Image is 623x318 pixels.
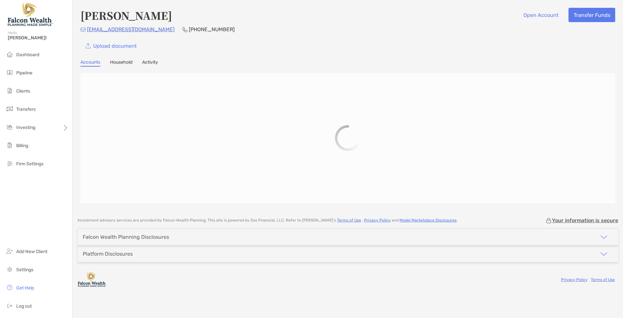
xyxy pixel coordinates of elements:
span: Get Help [16,285,34,291]
p: Investment advisory services are provided by Falcon Wealth Planning . This site is powered by Zoe... [78,218,458,223]
span: [PERSON_NAME]! [8,35,68,41]
img: Falcon Wealth Planning Logo [8,3,53,26]
a: Upload document [80,39,141,53]
span: Billing [16,143,28,148]
img: clients icon [6,87,14,95]
img: logout icon [6,302,14,310]
span: Add New Client [16,249,47,254]
p: [PHONE_NUMBER] [189,25,235,33]
span: Firm Settings [16,161,43,167]
span: Investing [16,125,35,130]
a: Accounts [80,59,100,67]
img: Email Icon [80,28,86,32]
p: [EMAIL_ADDRESS][DOMAIN_NAME] [87,25,175,33]
button: Transfer Funds [568,8,615,22]
img: add_new_client icon [6,247,14,255]
a: Terms of Use [591,277,615,282]
img: get-help icon [6,284,14,291]
span: Dashboard [16,52,39,57]
img: Phone Icon [182,27,188,32]
a: Privacy Policy [561,277,588,282]
a: Privacy Policy [364,218,391,223]
div: Falcon Wealth Planning Disclosures [83,234,169,240]
a: Activity [142,59,158,67]
a: Terms of Use [337,218,361,223]
h4: [PERSON_NAME] [80,8,172,23]
img: icon arrow [600,250,608,258]
img: investing icon [6,123,14,131]
img: icon arrow [600,233,608,241]
img: firm-settings icon [6,159,14,167]
img: billing icon [6,141,14,149]
span: Transfers [16,107,36,112]
img: dashboard icon [6,50,14,58]
span: Settings [16,267,33,273]
a: Household [110,59,132,67]
img: button icon [86,43,91,49]
span: Pipeline [16,70,32,76]
img: company logo [78,272,107,287]
span: Log out [16,303,32,309]
img: pipeline icon [6,69,14,76]
img: settings icon [6,265,14,273]
p: Your information is secure [552,217,618,223]
span: Clients [16,88,30,94]
a: Model Marketplace Disclosures [399,218,457,223]
div: Platform Disclosures [83,251,133,257]
img: transfers icon [6,105,14,113]
button: Open Account [518,8,563,22]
